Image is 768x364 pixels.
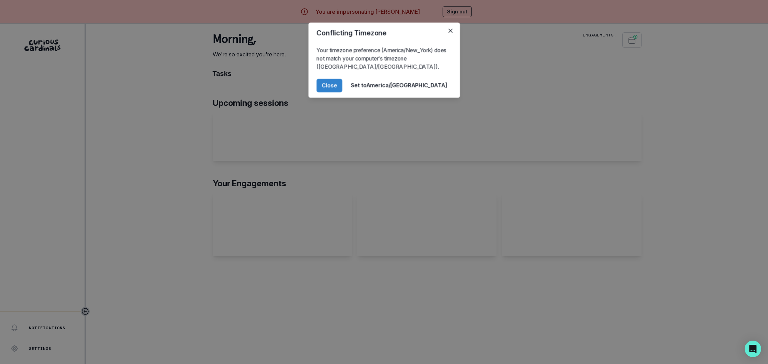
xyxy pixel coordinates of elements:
[745,341,761,357] div: Open Intercom Messenger
[445,25,456,36] button: Close
[308,23,460,44] header: Conflicting Timezone
[308,44,460,74] div: Your timezone preference (America/New_York) does not match your computer's timezone ([GEOGRAPHIC_...
[316,79,342,92] button: Close
[346,79,452,92] button: Set toAmerica/[GEOGRAPHIC_DATA]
